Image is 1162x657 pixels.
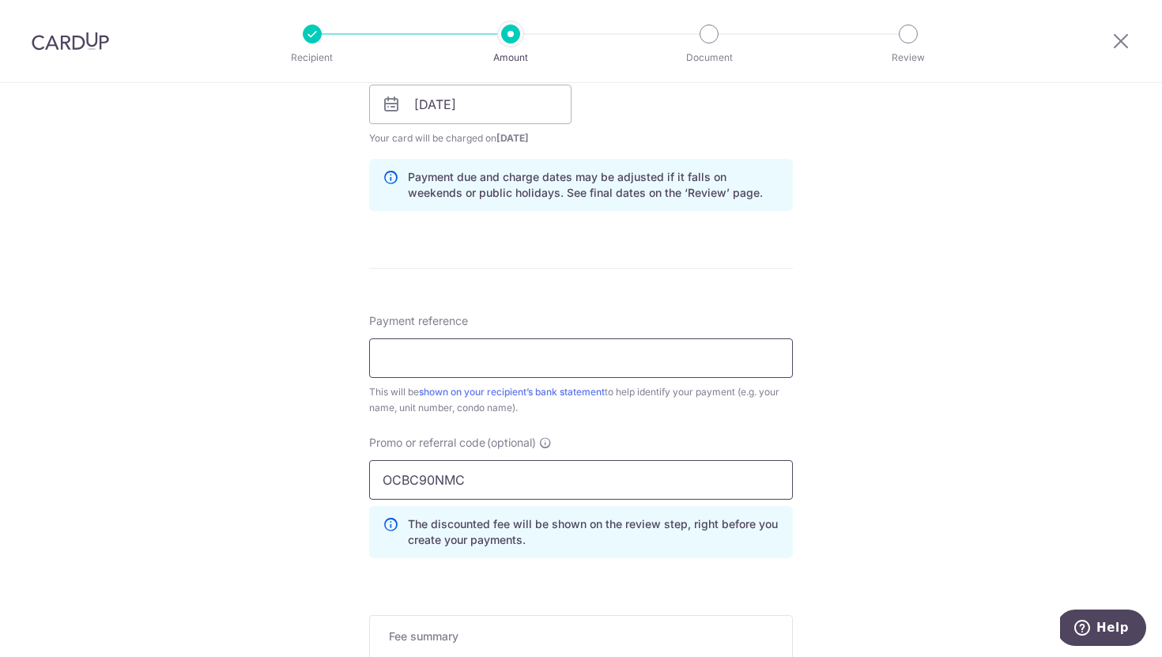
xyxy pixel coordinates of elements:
[850,50,967,66] p: Review
[452,50,569,66] p: Amount
[369,435,485,451] span: Promo or referral code
[496,132,529,144] span: [DATE]
[651,50,768,66] p: Document
[32,32,109,51] img: CardUp
[369,130,572,146] span: Your card will be charged on
[369,384,793,416] div: This will be to help identify your payment (e.g. your name, unit number, condo name).
[408,516,779,548] p: The discounted fee will be shown on the review step, right before you create your payments.
[487,435,536,451] span: (optional)
[369,313,468,329] span: Payment reference
[254,50,371,66] p: Recipient
[419,386,605,398] a: shown on your recipient’s bank statement
[408,169,779,201] p: Payment due and charge dates may be adjusted if it falls on weekends or public holidays. See fina...
[389,629,773,644] h5: Fee summary
[369,85,572,124] input: DD / MM / YYYY
[1060,610,1146,649] iframe: Opens a widget where you can find more information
